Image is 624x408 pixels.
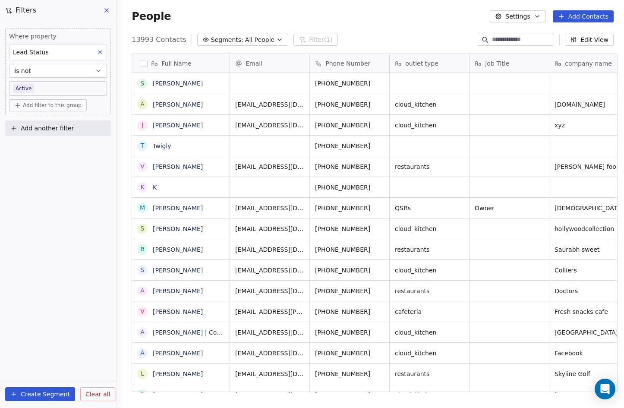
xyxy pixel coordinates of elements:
span: Doctors [555,287,624,295]
a: [PERSON_NAME] [153,391,203,398]
span: [PHONE_NUMBER] [315,390,384,399]
span: Skyline Golf [555,370,624,378]
span: hollywoodcollection [555,225,624,233]
span: [PHONE_NUMBER] [315,121,384,130]
span: [PHONE_NUMBER] [315,100,384,109]
span: xyz [555,121,624,130]
div: outlet type [390,54,469,73]
div: Open Intercom Messenger [595,379,615,399]
span: Segments: [211,35,243,44]
span: [EMAIL_ADDRESS][DOMAIN_NAME] [235,204,304,212]
a: [PERSON_NAME] [153,350,203,357]
div: grid [132,73,230,392]
div: A [140,100,145,109]
div: V [140,307,145,316]
span: [EMAIL_ADDRESS][DOMAIN_NAME] [235,349,304,357]
span: [DEMOGRAPHIC_DATA] bar [555,204,624,212]
span: [EMAIL_ADDRESS][DOMAIN_NAME] [235,370,304,378]
span: [PHONE_NUMBER] [315,79,384,88]
div: Job Title [470,54,549,73]
span: [PERSON_NAME] food cafe [555,162,624,171]
a: [PERSON_NAME] [153,288,203,294]
div: Full Name [132,54,230,73]
span: cloud_kitchen [395,390,464,399]
span: cloud_kitchen [395,349,464,357]
span: cloud_kitchen [395,121,464,130]
span: cafeteria [395,307,464,316]
span: [GEOGRAPHIC_DATA] [555,328,624,337]
span: [EMAIL_ADDRESS][DOMAIN_NAME] [235,245,304,254]
span: All People [245,35,274,44]
span: [PHONE_NUMBER] [315,162,384,171]
span: Fresh snacks cafe [555,307,624,316]
span: cloud_kitchen [395,266,464,275]
span: QSRs [395,204,464,212]
span: Email [246,59,262,68]
span: [PHONE_NUMBER] [315,287,384,295]
span: [PHONE_NUMBER] [315,370,384,378]
span: cloud_kitchen [395,328,464,337]
a: [PERSON_NAME] [153,370,203,377]
span: Full Name [161,59,192,68]
div: K [141,183,145,192]
a: [PERSON_NAME] [153,163,203,170]
div: A [140,286,145,295]
button: Edit View [565,34,614,46]
button: Filter(1) [293,34,338,46]
span: [PHONE_NUMBER] [315,204,384,212]
div: L [141,369,144,378]
button: Add Contacts [553,10,614,22]
span: [PHONE_NUMBER] [315,328,384,337]
div: M [140,203,145,212]
span: Phone Number [325,59,370,68]
div: R [140,245,145,254]
span: [PHONE_NUMBER] [315,349,384,357]
div: S [141,266,145,275]
div: S [141,79,145,88]
span: [PHONE_NUMBER] [315,183,384,192]
span: outlet type [405,59,438,68]
div: A [140,328,145,337]
span: [EMAIL_ADDRESS][DOMAIN_NAME] [235,100,304,109]
span: People [132,10,171,23]
span: [EMAIL_ADDRESS][DOMAIN_NAME] [235,162,304,171]
a: [PERSON_NAME] [153,101,203,108]
span: restaurants [395,245,464,254]
a: [PERSON_NAME] [153,225,203,232]
span: [EMAIL_ADDRESS][DOMAIN_NAME] [235,121,304,130]
span: [EMAIL_ADDRESS][PERSON_NAME][DOMAIN_NAME] [235,307,304,316]
span: 13993 Contacts [132,35,186,45]
span: Colliers [555,266,624,275]
a: [PERSON_NAME] [153,205,203,212]
span: cloud_kitchen [395,225,464,233]
div: S [141,224,145,233]
a: [PERSON_NAME] [153,246,203,253]
span: [PHONE_NUMBER] [315,266,384,275]
span: [DOMAIN_NAME] [555,100,624,109]
a: Twigly [153,142,171,149]
div: P [141,390,144,399]
span: [EMAIL_ADDRESS][DOMAIN_NAME] [235,266,304,275]
span: Job Title [485,59,509,68]
div: Phone Number [310,54,389,73]
span: [PHONE_NUMBER] [315,142,384,150]
a: [PERSON_NAME] [153,80,203,87]
div: Email [230,54,309,73]
span: Saurabh sweet [555,245,624,254]
a: [PERSON_NAME] | Content creator [153,329,256,336]
span: Owner [475,204,544,212]
div: T [141,141,145,150]
div: A [140,348,145,357]
span: Facebook [555,349,624,357]
span: [EMAIL_ADDRESS][DOMAIN_NAME] [235,287,304,295]
a: [PERSON_NAME] [153,308,203,315]
span: [PHONE_NUMBER] [315,225,384,233]
button: Settings [490,10,545,22]
div: J [142,120,143,130]
span: [PERSON_NAME][GEOGRAPHIC_DATA][DEMOGRAPHIC_DATA], [GEOGRAPHIC_DATA] [555,390,624,399]
span: cloud_kitchen [395,100,464,109]
div: V [140,162,145,171]
a: [PERSON_NAME] [153,267,203,274]
a: K [153,184,157,191]
span: restaurants [395,162,464,171]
